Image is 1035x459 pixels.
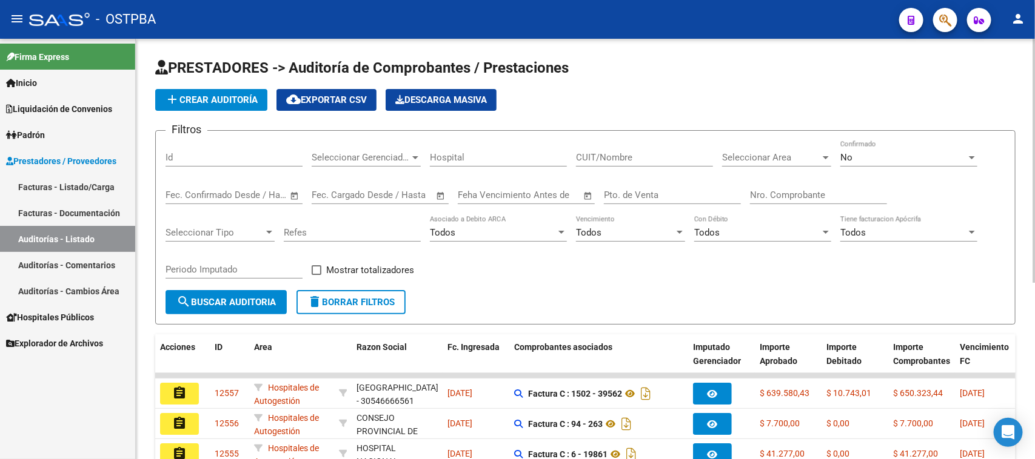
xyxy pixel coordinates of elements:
span: Importe Comprobantes [893,342,950,366]
span: Hospitales de Autogestión [254,383,319,406]
span: Importe Aprobado [760,342,797,366]
mat-icon: add [165,92,179,107]
span: $ 0,00 [826,418,849,428]
span: Liquidación de Convenios [6,102,112,116]
span: Padrón [6,128,45,142]
span: Mostrar totalizadores [326,263,414,277]
span: Prestadores / Proveedores [6,154,116,168]
datatable-header-cell: Fc. Ingresada [443,334,509,388]
span: Buscar Auditoria [176,297,276,308]
datatable-header-cell: Importe Aprobado [755,334,822,388]
input: Fecha fin [372,190,430,200]
span: [DATE] [960,388,985,398]
mat-icon: cloud_download [286,92,301,107]
span: Seleccionar Tipo [166,227,264,238]
span: ID [215,342,223,352]
div: Open Intercom Messenger [994,418,1023,447]
span: [DATE] [447,418,472,428]
span: $ 41.277,00 [893,449,938,458]
mat-icon: search [176,294,191,309]
button: Open calendar [288,189,302,203]
span: Comprobantes asociados [514,342,612,352]
span: Inicio [6,76,37,90]
mat-icon: person [1011,12,1025,26]
span: Importe Debitado [826,342,862,366]
span: No [840,152,852,163]
span: Fc. Ingresada [447,342,500,352]
span: Vencimiento FC [960,342,1009,366]
span: Todos [576,227,601,238]
i: Descargar documento [618,414,634,434]
span: PRESTADORES -> Auditoría de Comprobantes / Prestaciones [155,59,569,76]
span: 12556 [215,418,239,428]
app-download-masive: Descarga masiva de comprobantes (adjuntos) [386,89,497,111]
button: Open calendar [581,189,595,203]
mat-icon: menu [10,12,24,26]
span: Hospitales de Autogestión [254,413,319,437]
datatable-header-cell: Importe Debitado [822,334,888,388]
span: Razon Social [357,342,407,352]
span: [DATE] [960,418,985,428]
span: - OSTPBA [96,6,156,33]
i: Descargar documento [638,384,654,403]
span: Borrar Filtros [307,297,395,308]
span: Seleccionar Gerenciador [312,152,410,163]
span: $ 7.700,00 [893,418,933,428]
span: $ 41.277,00 [760,449,805,458]
datatable-header-cell: Razon Social [352,334,443,388]
button: Open calendar [434,189,448,203]
datatable-header-cell: Imputado Gerenciador [688,334,755,388]
datatable-header-cell: Comprobantes asociados [509,334,688,388]
span: [DATE] [447,388,472,398]
strong: Factura C : 1502 - 39562 [528,389,622,398]
span: Firma Express [6,50,69,64]
button: Crear Auditoría [155,89,267,111]
span: Todos [840,227,866,238]
span: $ 10.743,01 [826,388,871,398]
button: Borrar Filtros [296,290,406,314]
span: Descarga Masiva [395,94,487,105]
span: Todos [430,227,455,238]
input: Fecha inicio [312,190,361,200]
div: [GEOGRAPHIC_DATA] [357,381,438,395]
mat-icon: delete [307,294,322,309]
span: Imputado Gerenciador [693,342,741,366]
span: [DATE] [960,449,985,458]
input: Fecha fin [226,190,284,200]
span: 12555 [215,449,239,458]
span: $ 639.580,43 [760,388,809,398]
strong: Factura C : 94 - 263 [528,419,603,429]
datatable-header-cell: Importe Comprobantes [888,334,955,388]
span: $ 7.700,00 [760,418,800,428]
div: - 30546666561 [357,381,438,406]
mat-icon: assignment [172,386,187,400]
div: - 30643258737 [357,411,438,437]
datatable-header-cell: ID [210,334,249,388]
h3: Filtros [166,121,207,138]
span: Seleccionar Area [722,152,820,163]
span: Todos [694,227,720,238]
button: Exportar CSV [276,89,377,111]
span: Acciones [160,342,195,352]
span: Area [254,342,272,352]
span: Hospitales Públicos [6,311,94,324]
strong: Factura C : 6 - 19861 [528,449,608,459]
span: Exportar CSV [286,94,367,105]
datatable-header-cell: Area [249,334,334,388]
mat-icon: assignment [172,416,187,431]
datatable-header-cell: Acciones [155,334,210,388]
span: $ 650.323,44 [893,388,943,398]
button: Buscar Auditoria [166,290,287,314]
datatable-header-cell: Vencimiento FC [955,334,1022,388]
button: Descarga Masiva [386,89,497,111]
input: Fecha inicio [166,190,215,200]
span: $ 0,00 [826,449,849,458]
span: 12557 [215,388,239,398]
span: Explorador de Archivos [6,337,103,350]
span: [DATE] [447,449,472,458]
span: Crear Auditoría [165,94,258,105]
